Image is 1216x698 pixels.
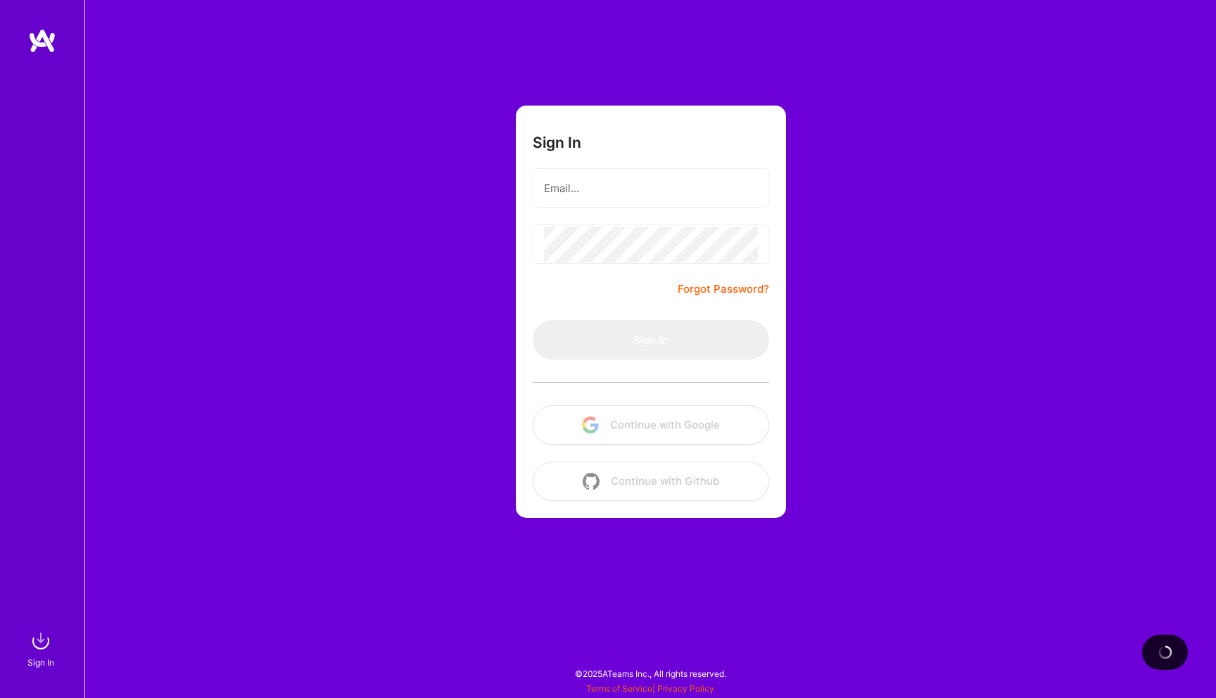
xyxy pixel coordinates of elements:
[28,28,56,53] img: logo
[27,655,54,670] div: Sign In
[533,462,769,501] button: Continue with Github
[1156,643,1174,661] img: loading
[27,627,55,655] img: sign in
[583,473,600,490] img: icon
[678,281,769,298] a: Forgot Password?
[84,656,1216,691] div: © 2025 ATeams Inc., All rights reserved.
[30,627,55,670] a: sign inSign In
[582,417,599,433] img: icon
[544,170,758,206] input: Email...
[586,683,652,694] a: Terms of Service
[586,683,714,694] span: |
[657,683,714,694] a: Privacy Policy
[533,405,769,445] button: Continue with Google
[533,320,769,360] button: Sign In
[533,134,581,151] h3: Sign In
